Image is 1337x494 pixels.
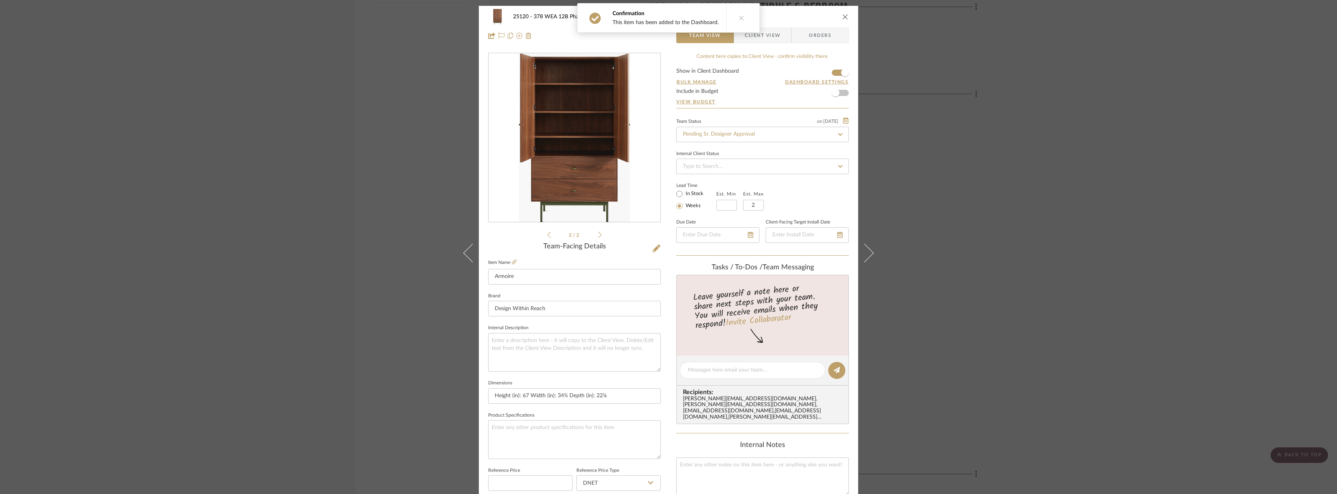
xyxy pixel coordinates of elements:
[519,54,630,222] img: ab252f97-2dc3-42aa-8931-5e1c1b558ef4_436x436.jpg
[800,28,840,43] span: Orders
[676,189,716,211] mat-radio-group: Select item type
[743,191,764,197] label: Est. Max
[676,99,849,105] a: View Budget
[513,14,641,19] span: 25120 - 378 WEA 12B Phase 2 - [PERSON_NAME]
[822,119,839,124] span: [DATE]
[725,311,792,330] a: Invite Collaborator
[676,79,717,86] button: Bulk Manage
[676,159,849,174] input: Type to Search…
[613,10,719,17] div: Confirmation
[488,9,507,24] img: 8b89099d-b683-4a5f-b97d-19a8ea27245d_48x40.jpg
[676,152,719,156] div: Internal Client Status
[676,120,701,124] div: Team Status
[488,301,661,316] input: Enter Brand
[675,280,850,332] div: Leave yourself a note here or share next steps with your team. You will receive emails when they ...
[488,294,501,298] label: Brand
[676,441,849,450] div: Internal Notes
[488,243,661,251] div: Team-Facing Details
[817,119,822,124] span: on
[576,233,580,237] span: 2
[766,227,849,243] input: Enter Install Date
[488,469,520,473] label: Reference Price
[684,202,701,209] label: Weeks
[676,127,849,142] input: Type to Search…
[676,182,716,189] label: Lead Time
[683,396,845,421] div: [PERSON_NAME][EMAIL_ADDRESS][DOMAIN_NAME] , [PERSON_NAME][EMAIL_ADDRESS][DOMAIN_NAME] , [EMAIL_AD...
[488,269,661,285] input: Enter Item Name
[576,469,619,473] label: Reference Price Type
[613,19,719,26] div: This item has been added to the Dashboard.
[676,227,759,243] input: Enter Due Date
[684,190,703,197] label: In Stock
[676,220,696,224] label: Due Date
[488,388,661,404] input: Enter the dimensions of this item
[573,233,576,237] span: /
[488,326,529,330] label: Internal Description
[525,33,532,39] img: Remove from project
[488,259,517,266] label: Item Name
[766,220,830,224] label: Client-Facing Target Install Date
[842,13,849,20] button: close
[488,414,534,417] label: Product Specifications
[716,191,736,197] label: Est. Min
[683,389,845,396] span: Recipients:
[785,79,849,86] button: Dashboard Settings
[676,53,849,61] div: Content here copies to Client View - confirm visibility there.
[489,54,660,222] div: 1
[745,28,780,43] span: Client View
[676,264,849,272] div: team Messaging
[569,233,573,237] span: 2
[488,381,512,385] label: Dimensions
[712,264,763,271] span: Tasks / To-Dos /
